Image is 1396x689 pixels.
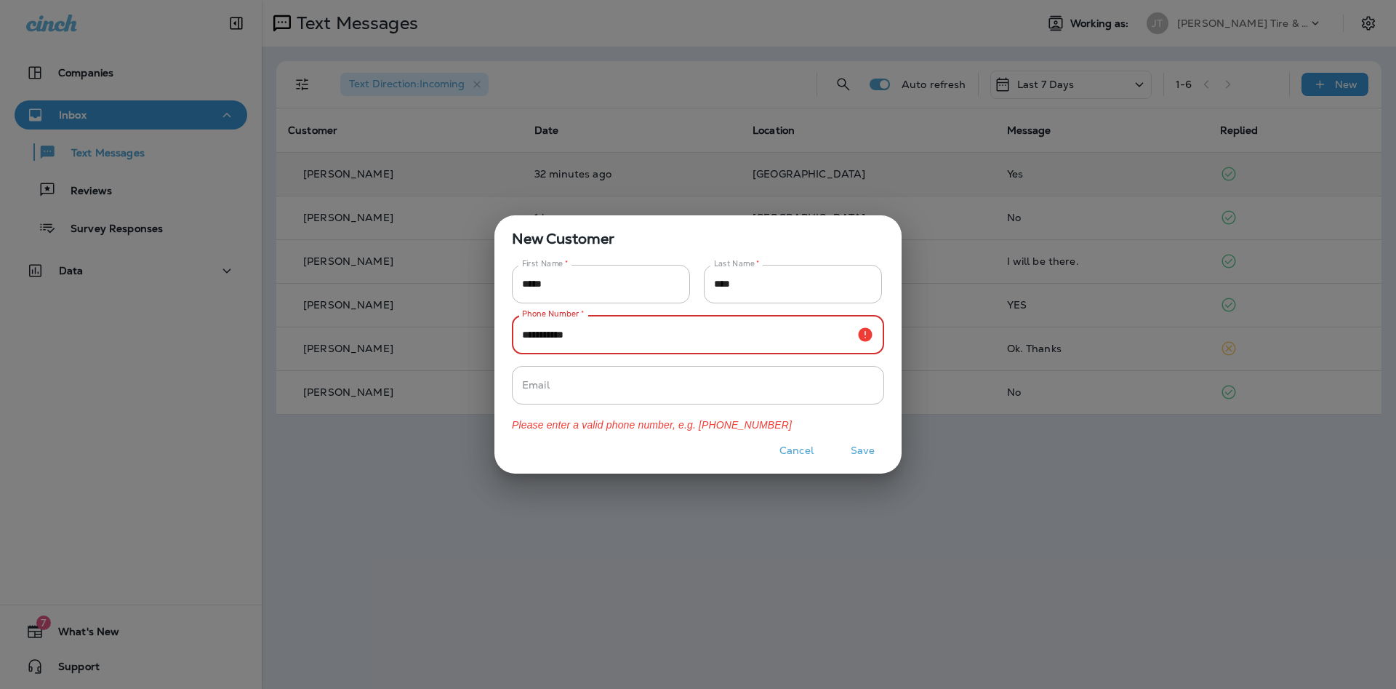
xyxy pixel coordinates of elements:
button: Cancel [769,439,824,462]
button: Save [835,439,890,462]
p: Please enter a valid phone number, e.g. [PHONE_NUMBER] [494,419,902,431]
label: First Name [522,258,569,269]
label: Last Name [714,258,760,269]
label: Phone Number [522,308,584,319]
span: New Customer [494,215,902,250]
